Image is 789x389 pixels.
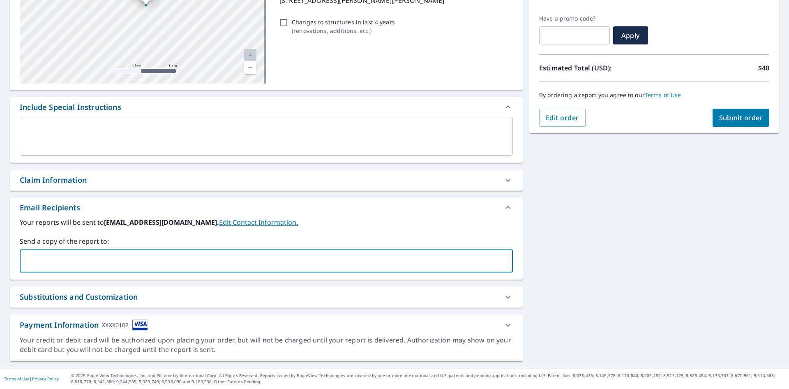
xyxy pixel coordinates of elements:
div: XXXX0102 [102,319,129,331]
div: Include Special Instructions [20,102,121,113]
label: Send a copy of the report to: [20,236,513,246]
button: Apply [613,26,648,44]
label: Your reports will be sent to [20,217,513,227]
div: Email Recipients [20,202,80,213]
button: Edit order [539,109,586,127]
div: Payment Information [20,319,148,331]
div: Claim Information [10,170,523,191]
button: Submit order [713,109,770,127]
div: Payment InformationXXXX0102cardImage [10,314,523,335]
div: Claim Information [20,175,87,186]
p: © 2025 Eagle View Technologies, Inc. and Pictometry International Corp. All Rights Reserved. Repo... [71,373,785,385]
p: ( renovations, additions, etc. ) [292,26,395,35]
div: Your credit or debit card will be authorized upon placing your order, but will not be charged unt... [20,335,513,354]
div: Substitutions and Customization [20,291,138,303]
span: Submit order [719,113,763,122]
div: Email Recipients [10,198,523,217]
label: Have a promo code? [539,15,610,22]
p: Changes to structures in last 4 years [292,18,395,26]
a: Privacy Policy [32,376,59,382]
a: Terms of Use [645,91,681,99]
p: $40 [758,63,769,73]
div: Include Special Instructions [10,97,523,117]
img: cardImage [132,319,148,331]
div: Substitutions and Customization [10,287,523,307]
b: [EMAIL_ADDRESS][DOMAIN_NAME]. [104,218,219,227]
a: Current Level 20, Zoom In Disabled [244,49,256,61]
a: Terms of Use [4,376,30,382]
a: Current Level 20, Zoom Out [244,61,256,74]
a: EditContactInfo [219,218,298,227]
p: | [4,376,59,381]
p: Estimated Total (USD): [539,63,654,73]
p: By ordering a report you agree to our [539,91,769,99]
span: Apply [620,31,641,40]
span: Edit order [546,113,579,122]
